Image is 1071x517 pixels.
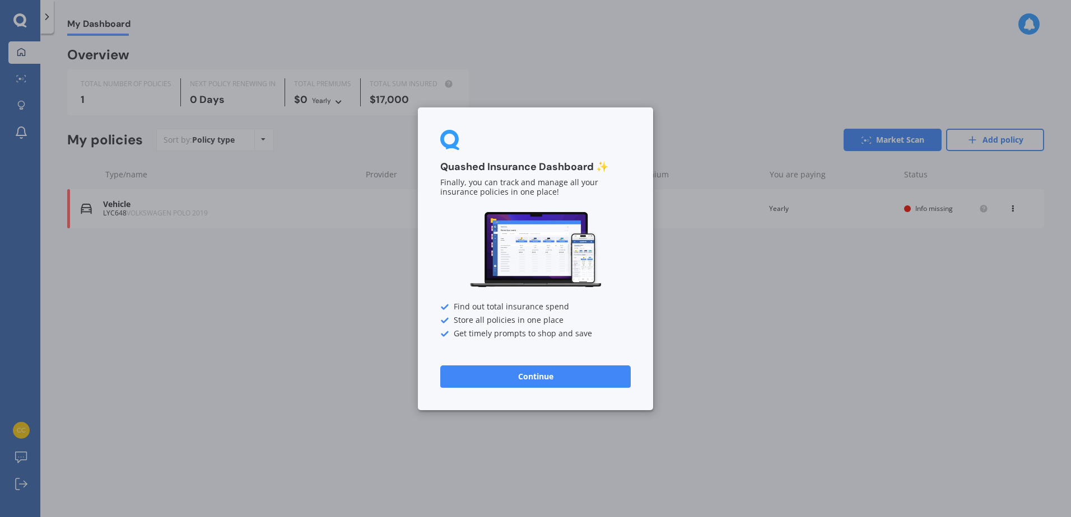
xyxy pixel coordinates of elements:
[440,316,631,325] div: Store all policies in one place
[440,365,631,387] button: Continue
[440,329,631,338] div: Get timely prompts to shop and save
[468,210,603,289] img: Dashboard
[440,161,631,173] h3: Quashed Insurance Dashboard ✨
[440,178,631,197] p: Finally, you can track and manage all your insurance policies in one place!
[440,302,631,311] div: Find out total insurance spend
